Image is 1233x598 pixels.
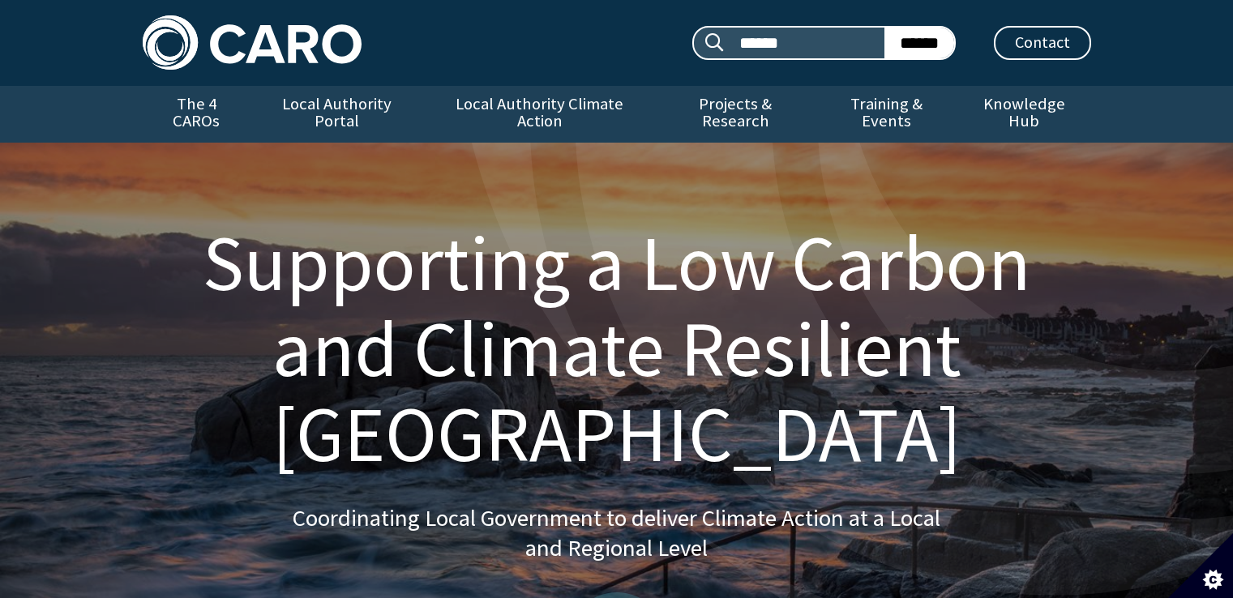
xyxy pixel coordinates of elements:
[424,86,655,143] a: Local Authority Climate Action
[143,86,250,143] a: The 4 CAROs
[1168,533,1233,598] button: Set cookie preferences
[816,86,957,143] a: Training & Events
[957,86,1090,143] a: Knowledge Hub
[162,220,1072,477] h1: Supporting a Low Carbon and Climate Resilient [GEOGRAPHIC_DATA]
[250,86,424,143] a: Local Authority Portal
[293,503,941,564] p: Coordinating Local Government to deliver Climate Action at a Local and Regional Level
[994,26,1091,60] a: Contact
[143,15,362,70] img: Caro logo
[655,86,816,143] a: Projects & Research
